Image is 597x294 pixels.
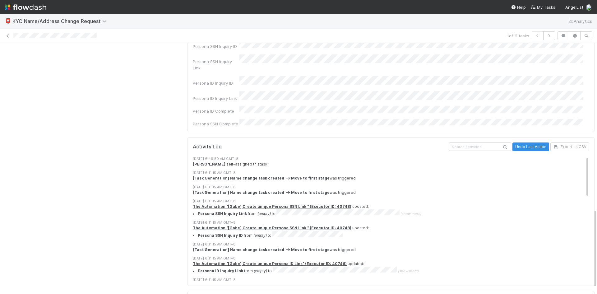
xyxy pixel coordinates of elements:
[12,18,110,24] span: KYC Name/Address Change Request
[193,226,351,230] a: The Automation "[Gabe] Create unique Persona SSN Link " (Executor ID: 40748)
[567,17,592,25] a: Analytics
[193,190,330,195] strong: [Task Generation] Name change task created --> Move to first stage
[511,4,526,10] div: Help
[193,58,239,71] div: Persona SSN Inquiry Link
[198,269,243,273] strong: Persona ID Inquiry Link
[193,161,594,167] div: self-assigned this task
[193,261,347,266] a: The Automation "[Gabe] Create unique Persona ID Link" (Executor ID: 40746)
[193,80,239,86] div: Persona ID Inquiry ID
[550,142,589,151] button: Export as CSV
[531,4,555,10] a: My Tasks
[586,4,592,11] img: avatar_0c8687a4-28be-40e9-aba5-f69283dcd0e7.png
[193,225,594,238] div: updated:
[193,190,594,195] div: was triggered
[193,247,594,253] div: was triggered
[193,220,594,225] div: [DATE] 6:11:15 AM GMT+8
[193,95,239,101] div: Persona ID Inquiry Link
[193,247,330,252] strong: [Task Generation] Name change task created --> Move to first stage
[193,176,330,180] strong: [Task Generation] Name change task created --> Move to first stage
[193,170,594,175] div: [DATE] 6:11:15 AM GMT+8
[193,175,594,181] div: was triggered
[193,144,448,150] h5: Activity Log
[449,142,511,151] input: Search activities...
[193,256,594,261] div: [DATE] 6:11:15 AM GMT+8
[193,242,594,247] div: [DATE] 6:11:15 AM GMT+8
[5,2,46,12] img: logo-inverted-e16ddd16eac7371096b0.svg
[193,204,594,217] div: updated:
[507,33,529,39] span: 1 of 12 tasks
[5,18,11,24] span: 📮
[565,5,583,10] span: AngelList
[198,233,243,238] strong: Persona SSN Inquiry ID
[193,156,594,161] div: [DATE] 6:49:50 AM GMT+8
[193,198,594,204] div: [DATE] 6:11:15 AM GMT+8
[193,184,594,190] div: [DATE] 6:11:15 AM GMT+8
[257,212,271,216] em: (empty)
[193,204,351,209] a: The Automation "[Gabe] Create unique Persona SSN Link " (Executor ID: 40748)
[400,212,421,216] span: (show more)
[198,209,594,217] summary: Persona SSN Inquiry Link from (empty) to (show more)
[198,267,594,274] summary: Persona ID Inquiry Link from (empty) to (show more)
[198,212,247,216] strong: Persona SSN Inquiry Link
[193,43,239,49] div: Persona SSN Inquiry ID
[253,233,267,238] em: (empty)
[531,5,555,10] span: My Tasks
[193,121,239,127] div: Persona SSN Complete
[198,231,594,239] li: from to
[398,269,419,273] span: (show more)
[193,108,239,114] div: Persona ID Complete
[193,277,594,282] div: [DATE] 6:11:15 AM GMT+8
[193,162,225,166] strong: [PERSON_NAME]
[512,142,549,151] button: Undo Last Action
[254,269,267,273] em: (empty)
[193,261,594,274] div: updated:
